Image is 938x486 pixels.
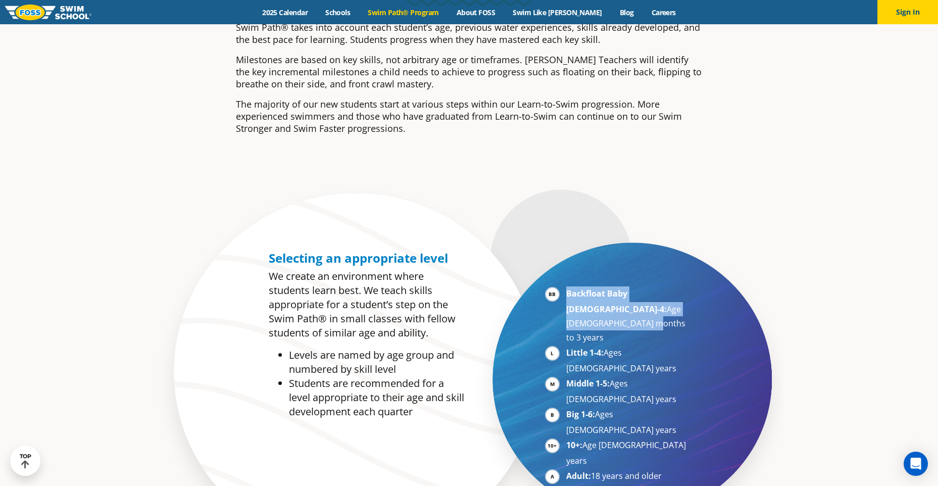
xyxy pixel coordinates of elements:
a: Swim Like [PERSON_NAME] [504,8,611,17]
a: About FOSS [448,8,504,17]
li: Age [DEMOGRAPHIC_DATA] years [566,438,690,468]
p: We create an environment where students learn best. We teach skills appropriate for a student’s s... [269,269,464,340]
strong: Adult: [566,470,591,481]
div: Open Intercom Messenger [904,452,928,476]
span: Selecting an appropriate level [269,250,448,266]
p: Milestones are based on key skills, not arbitrary age or timeframes. [PERSON_NAME] Teachers will ... [236,54,703,90]
a: 2025 Calendar [254,8,317,17]
li: Ages [DEMOGRAPHIC_DATA] years [566,407,690,437]
li: Ages [DEMOGRAPHIC_DATA] years [566,376,690,406]
strong: Middle 1-5: [566,378,610,389]
li: Ages [DEMOGRAPHIC_DATA] years [566,346,690,375]
a: Careers [643,8,684,17]
li: 18 years and older [566,469,690,484]
li: Students are recommended for a level appropriate to their age and skill development each quarter [289,376,464,419]
div: TOP [20,453,31,469]
strong: Little 1-4: [566,347,604,358]
img: FOSS Swim School Logo [5,5,91,20]
a: Schools [317,8,359,17]
a: Swim Path® Program [359,8,448,17]
li: Age [DEMOGRAPHIC_DATA] months to 3 years [566,286,690,345]
li: Levels are named by age group and numbered by skill level [289,348,464,376]
strong: Backfloat Baby [DEMOGRAPHIC_DATA]-4: [566,288,667,315]
strong: Big 1-6: [566,409,595,420]
p: Swim Path® takes into account each student’s age, previous water experiences, skills already deve... [236,21,703,45]
strong: 10+: [566,440,582,451]
p: The majority of our new students start at various steps within our Learn-to-Swim progression. Mor... [236,98,703,134]
a: Blog [611,8,643,17]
